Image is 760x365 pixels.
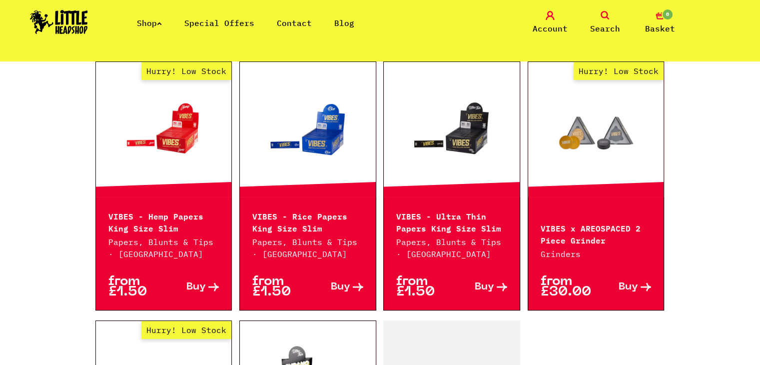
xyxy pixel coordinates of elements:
[96,79,232,179] a: Hurry! Low Stock
[141,321,231,339] span: Hurry! Low Stock
[108,276,164,297] p: from £1.50
[533,22,568,34] span: Account
[590,22,620,34] span: Search
[141,62,231,80] span: Hurry! Low Stock
[541,221,652,245] p: VIBES x AREOSPACED 2 Piece Grinder
[645,22,675,34] span: Basket
[163,276,219,297] a: Buy
[574,62,664,80] span: Hurry! Low Stock
[186,282,206,292] span: Buy
[619,282,638,292] span: Buy
[528,79,664,179] a: Hurry! Low Stock
[396,236,507,260] p: Papers, Blunts & Tips · [GEOGRAPHIC_DATA]
[452,276,507,297] a: Buy
[334,18,354,28] a: Blog
[30,10,88,34] img: Little Head Shop Logo
[184,18,254,28] a: Special Offers
[108,209,219,233] p: VIBES - Hemp Papers King Size Slim
[396,209,507,233] p: VIBES - Ultra Thin Papers King Size Slim
[396,276,452,297] p: from £1.50
[635,11,685,34] a: 0 Basket
[252,209,363,233] p: VIBES - Rice Papers King Size Slim
[137,18,162,28] a: Shop
[277,18,312,28] a: Contact
[331,282,350,292] span: Buy
[308,276,363,297] a: Buy
[252,276,308,297] p: from £1.50
[541,248,652,260] p: Grinders
[541,276,596,297] p: from £30.00
[580,11,630,34] a: Search
[108,236,219,260] p: Papers, Blunts & Tips · [GEOGRAPHIC_DATA]
[475,282,494,292] span: Buy
[252,236,363,260] p: Papers, Blunts & Tips · [GEOGRAPHIC_DATA]
[596,276,652,297] a: Buy
[662,8,674,20] span: 0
